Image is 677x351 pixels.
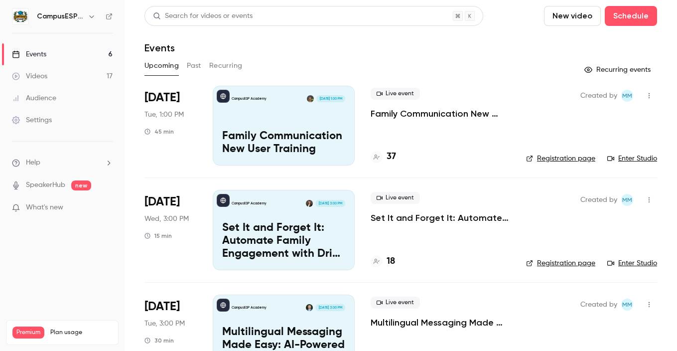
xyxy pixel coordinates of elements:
h4: 18 [387,255,395,268]
div: Videos [12,71,47,81]
a: Set It and Forget It: Automate Family Engagement with Drip Text Messages [371,212,510,224]
p: Set It and Forget It: Automate Family Engagement with Drip Text Messages [222,222,345,260]
a: Multilingual Messaging Made Easy: AI-Powered Communication for Spanish-Speaking Families [371,317,510,329]
span: [DATE] 3:00 PM [315,304,345,311]
span: Tue, 1:00 PM [144,110,184,120]
div: Search for videos or events [153,11,253,21]
span: Mairin Matthews [621,90,633,102]
span: MM [622,194,632,206]
span: Live event [371,297,420,309]
span: Created by [580,194,617,206]
button: Recurring [209,58,243,74]
div: Events [12,49,46,59]
img: CampusESP Academy [12,8,28,24]
a: Enter Studio [607,258,657,268]
span: Plan usage [50,329,112,337]
a: SpeakerHub [26,180,65,190]
span: Live event [371,192,420,204]
a: Family Communication New User Training [371,108,510,120]
button: Recurring events [580,62,657,78]
span: Tue, 3:00 PM [144,319,185,329]
span: What's new [26,202,63,213]
div: 45 min [144,128,174,136]
a: 37 [371,150,396,164]
span: Created by [580,299,617,311]
span: Created by [580,90,617,102]
button: Upcoming [144,58,179,74]
a: Registration page [526,258,595,268]
a: Registration page [526,154,595,164]
div: Oct 8 Wed, 3:00 PM (America/New York) [144,190,197,270]
div: Sep 23 Tue, 1:00 PM (America/New York) [144,86,197,166]
span: Help [26,158,40,168]
span: [DATE] 1:00 PM [316,95,345,102]
span: [DATE] [144,194,180,210]
span: Premium [12,327,44,339]
button: New video [544,6,601,26]
img: Rebecca McCrory [306,200,313,207]
span: [DATE] [144,299,180,315]
div: 30 min [144,337,174,345]
div: 15 min [144,232,172,240]
span: Mairin Matthews [621,194,633,206]
span: [DATE] [144,90,180,106]
div: Settings [12,115,52,125]
li: help-dropdown-opener [12,158,113,168]
a: Enter Studio [607,154,657,164]
a: Set It and Forget It: Automate Family Engagement with Drip Text MessagesCampusESP AcademyRebecca ... [213,190,355,270]
iframe: Noticeable Trigger [101,203,113,212]
div: Audience [12,93,56,103]
img: Albert Perera [306,304,313,311]
span: Wed, 3:00 PM [144,214,189,224]
span: Live event [371,88,420,100]
h6: CampusESP Academy [37,11,84,21]
span: MM [622,299,632,311]
img: Mira Gandhi [307,95,314,102]
p: CampusESP Academy [232,96,267,101]
p: Family Communication New User Training [222,130,345,156]
span: Mairin Matthews [621,299,633,311]
a: 18 [371,255,395,268]
a: Family Communication New User TrainingCampusESP AcademyMira Gandhi[DATE] 1:00 PMFamily Communicat... [213,86,355,166]
span: new [71,180,91,190]
h1: Events [144,42,175,54]
button: Schedule [605,6,657,26]
p: CampusESP Academy [232,201,267,206]
h4: 37 [387,150,396,164]
span: MM [622,90,632,102]
span: [DATE] 3:00 PM [315,200,345,207]
p: CampusESP Academy [232,305,267,310]
button: Past [187,58,201,74]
